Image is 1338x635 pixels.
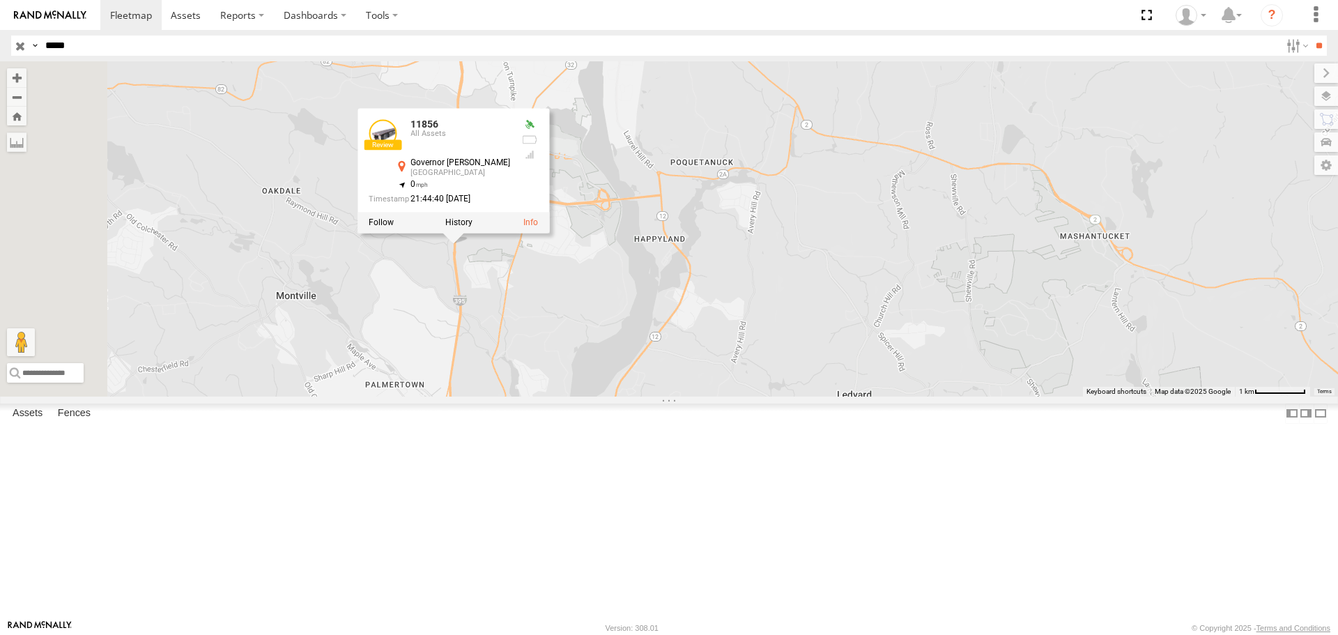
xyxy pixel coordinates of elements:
[6,404,49,424] label: Assets
[445,218,472,228] label: View Asset History
[410,169,510,178] div: [GEOGRAPHIC_DATA]
[410,119,438,130] a: 11856
[606,624,659,632] div: Version: 308.01
[1261,4,1283,26] i: ?
[7,87,26,107] button: Zoom out
[29,36,40,56] label: Search Query
[51,404,98,424] label: Fences
[1086,387,1146,397] button: Keyboard shortcuts
[521,150,538,161] div: Last Event GSM Signal Strength
[1317,388,1332,394] a: Terms (opens in new tab)
[1235,387,1310,397] button: Map Scale: 1 km per 70 pixels
[7,132,26,152] label: Measure
[7,328,35,356] button: Drag Pegman onto the map to open Street View
[1314,155,1338,175] label: Map Settings
[521,135,538,146] div: No battery health information received from this device.
[410,130,510,139] div: All Assets
[1171,5,1211,26] div: ryan phillips
[7,68,26,87] button: Zoom in
[521,120,538,131] div: Valid GPS Fix
[1192,624,1330,632] div: © Copyright 2025 -
[1299,404,1313,424] label: Dock Summary Table to the Right
[369,218,394,228] label: Realtime tracking of Asset
[410,159,510,168] div: Governor [PERSON_NAME]
[1155,388,1231,395] span: Map data ©2025 Google
[1281,36,1311,56] label: Search Filter Options
[14,10,86,20] img: rand-logo.svg
[7,107,26,125] button: Zoom Home
[369,195,510,204] div: Date/time of location update
[410,180,428,190] span: 0
[523,218,538,228] a: View Asset Details
[8,621,72,635] a: Visit our Website
[1285,404,1299,424] label: Dock Summary Table to the Left
[1314,404,1328,424] label: Hide Summary Table
[1239,388,1254,395] span: 1 km
[369,120,397,148] a: View Asset Details
[1256,624,1330,632] a: Terms and Conditions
